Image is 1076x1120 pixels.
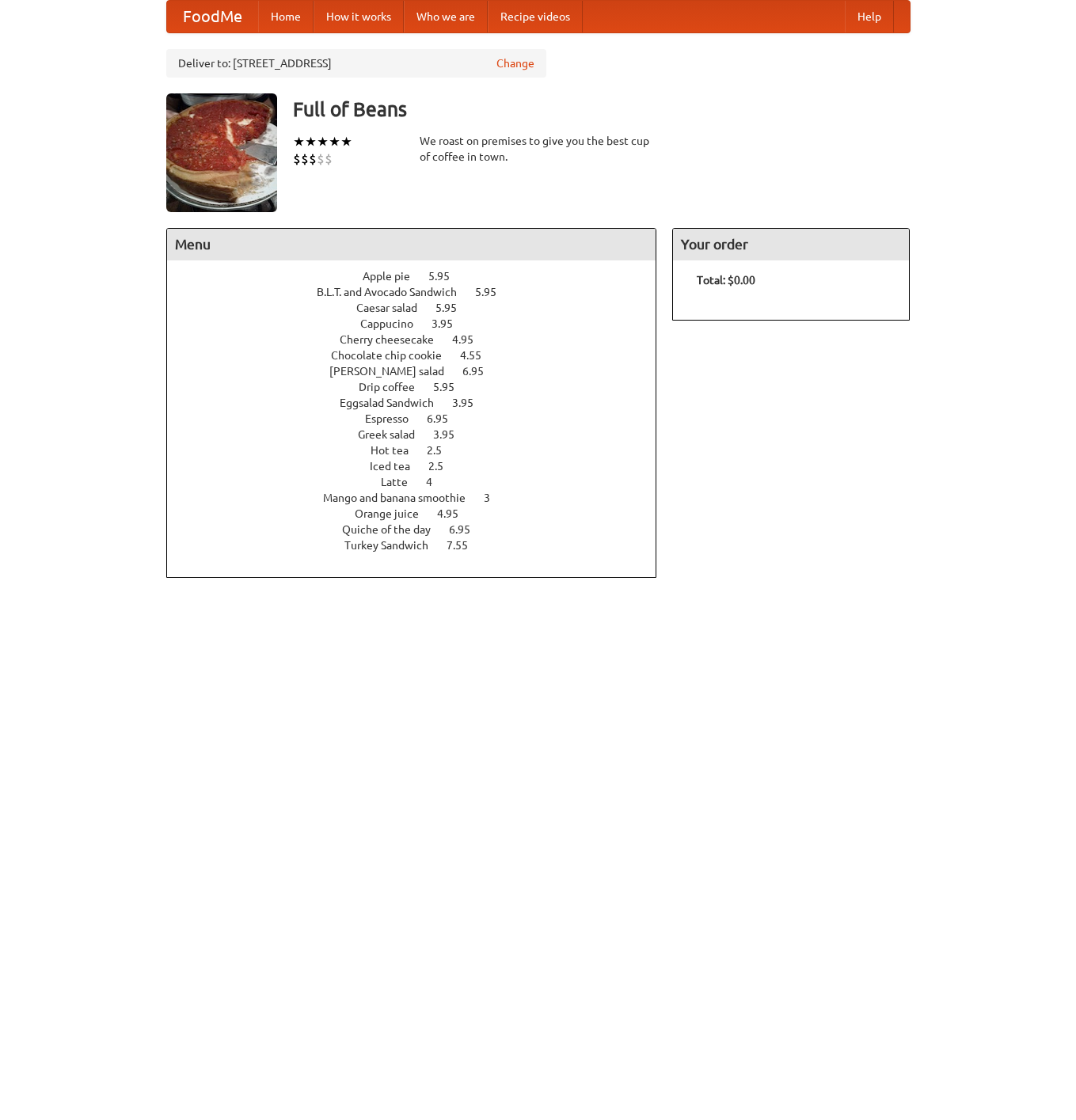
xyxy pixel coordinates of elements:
a: Apple pie 5.95 [363,270,479,283]
a: Who we are [404,1,488,32]
h3: Full of Beans [293,93,911,125]
a: Recipe videos [488,1,583,32]
li: ★ [329,133,340,150]
a: Cherry cheesecake 4.95 [340,333,503,346]
a: Eggsalad Sandwich 3.95 [340,397,503,409]
a: Quiche of the day 6.95 [342,523,500,536]
li: $ [309,150,317,168]
a: Cappucino 3.95 [360,317,482,330]
span: 4.95 [437,507,474,520]
a: Iced tea 2.5 [370,460,473,473]
img: angular.jpg [166,93,277,212]
span: Drip coffee [359,381,431,393]
a: Espresso 6.95 [365,412,477,425]
span: 4.95 [452,333,489,346]
span: Cappucino [360,317,429,330]
a: Help [845,1,894,32]
a: FoodMe [167,1,258,32]
div: We roast on premises to give you the best cup of coffee in town. [420,133,657,165]
h4: Your order [673,229,909,260]
a: Hot tea 2.5 [371,444,471,457]
a: Greek salad 3.95 [358,428,484,441]
span: Turkey Sandwich [344,539,444,552]
span: Caesar salad [356,302,433,314]
span: 6.95 [462,365,500,378]
span: Eggsalad Sandwich [340,397,450,409]
a: Latte 4 [381,476,462,488]
a: Drip coffee 5.95 [359,381,484,393]
span: 7.55 [447,539,484,552]
span: 3 [484,492,506,504]
span: Apple pie [363,270,426,283]
span: 2.5 [428,460,459,473]
li: $ [317,150,325,168]
span: Cherry cheesecake [340,333,450,346]
span: 5.95 [435,302,473,314]
span: Greek salad [358,428,431,441]
a: Change [496,55,534,71]
span: 3.95 [452,397,489,409]
span: 6.95 [449,523,486,536]
span: 5.95 [433,381,470,393]
span: Mango and banana smoothie [323,492,481,504]
a: [PERSON_NAME] salad 6.95 [329,365,513,378]
div: Deliver to: [STREET_ADDRESS] [166,49,546,78]
span: 4 [426,476,448,488]
span: Espresso [365,412,424,425]
b: Total: $0.00 [697,274,755,287]
span: [PERSON_NAME] salad [329,365,460,378]
span: 5.95 [428,270,466,283]
a: Caesar salad 5.95 [356,302,486,314]
a: Orange juice 4.95 [355,507,488,520]
span: Chocolate chip cookie [331,349,458,362]
h4: Menu [167,229,656,260]
span: Iced tea [370,460,426,473]
span: Orange juice [355,507,435,520]
li: $ [293,150,301,168]
span: Hot tea [371,444,424,457]
li: ★ [305,133,317,150]
span: 3.95 [433,428,470,441]
a: How it works [314,1,404,32]
span: Quiche of the day [342,523,447,536]
span: Latte [381,476,424,488]
span: B.L.T. and Avocado Sandwich [317,286,473,298]
span: 4.55 [460,349,497,362]
a: B.L.T. and Avocado Sandwich 5.95 [317,286,526,298]
a: Chocolate chip cookie 4.55 [331,349,511,362]
li: ★ [293,133,305,150]
span: 2.5 [427,444,458,457]
a: Mango and banana smoothie 3 [323,492,519,504]
li: $ [301,150,309,168]
a: Turkey Sandwich 7.55 [344,539,497,552]
li: $ [325,150,333,168]
li: ★ [317,133,329,150]
li: ★ [340,133,352,150]
a: Home [258,1,314,32]
span: 6.95 [427,412,464,425]
span: 5.95 [475,286,512,298]
span: 3.95 [432,317,469,330]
